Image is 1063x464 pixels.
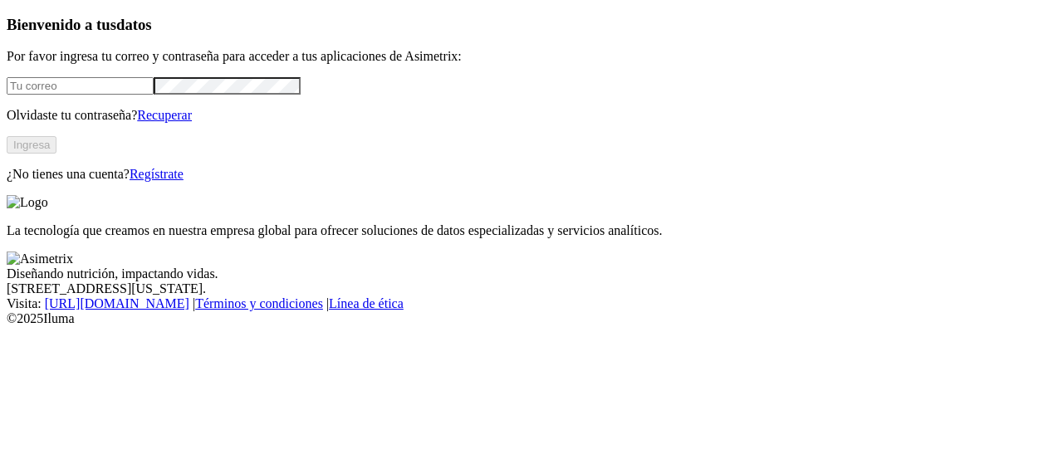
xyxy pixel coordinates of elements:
[45,296,189,310] a: [URL][DOMAIN_NAME]
[7,311,1056,326] div: © 2025 Iluma
[7,252,73,266] img: Asimetrix
[137,108,192,122] a: Recuperar
[329,296,404,310] a: Línea de ética
[7,281,1056,296] div: [STREET_ADDRESS][US_STATE].
[7,136,56,154] button: Ingresa
[130,167,184,181] a: Regístrate
[7,49,1056,64] p: Por favor ingresa tu correo y contraseña para acceder a tus aplicaciones de Asimetrix:
[195,296,323,310] a: Términos y condiciones
[7,77,154,95] input: Tu correo
[7,296,1056,311] div: Visita : | |
[7,195,48,210] img: Logo
[7,266,1056,281] div: Diseñando nutrición, impactando vidas.
[116,16,152,33] span: datos
[7,223,1056,238] p: La tecnología que creamos en nuestra empresa global para ofrecer soluciones de datos especializad...
[7,167,1056,182] p: ¿No tienes una cuenta?
[7,108,1056,123] p: Olvidaste tu contraseña?
[7,16,1056,34] h3: Bienvenido a tus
